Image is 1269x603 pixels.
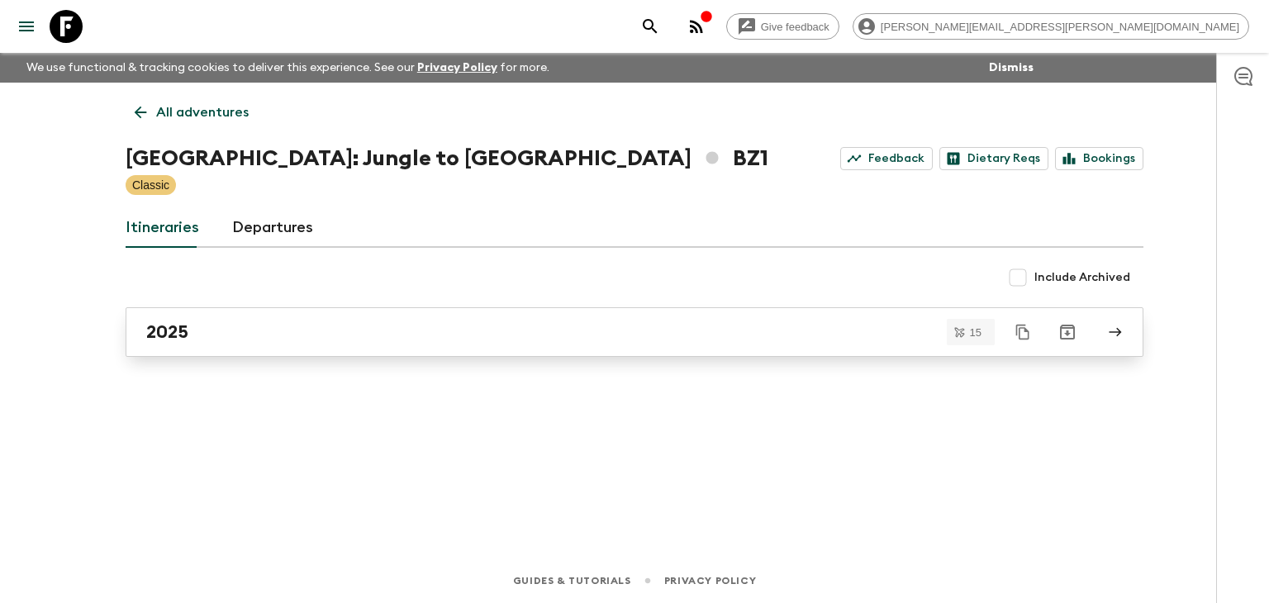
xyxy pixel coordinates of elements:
[960,327,991,338] span: 15
[1034,269,1130,286] span: Include Archived
[1008,317,1038,347] button: Duplicate
[232,208,313,248] a: Departures
[126,142,768,175] h1: [GEOGRAPHIC_DATA]: Jungle to [GEOGRAPHIC_DATA] BZ1
[20,53,556,83] p: We use functional & tracking cookies to deliver this experience. See our for more.
[634,10,667,43] button: search adventures
[853,13,1249,40] div: [PERSON_NAME][EMAIL_ADDRESS][PERSON_NAME][DOMAIN_NAME]
[840,147,933,170] a: Feedback
[146,321,188,343] h2: 2025
[132,177,169,193] p: Classic
[752,21,839,33] span: Give feedback
[156,102,249,122] p: All adventures
[985,56,1038,79] button: Dismiss
[10,10,43,43] button: menu
[417,62,497,74] a: Privacy Policy
[664,572,756,590] a: Privacy Policy
[126,208,199,248] a: Itineraries
[1055,147,1143,170] a: Bookings
[872,21,1248,33] span: [PERSON_NAME][EMAIL_ADDRESS][PERSON_NAME][DOMAIN_NAME]
[126,307,1143,357] a: 2025
[513,572,631,590] a: Guides & Tutorials
[939,147,1048,170] a: Dietary Reqs
[726,13,839,40] a: Give feedback
[126,96,258,129] a: All adventures
[1051,316,1084,349] button: Archive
